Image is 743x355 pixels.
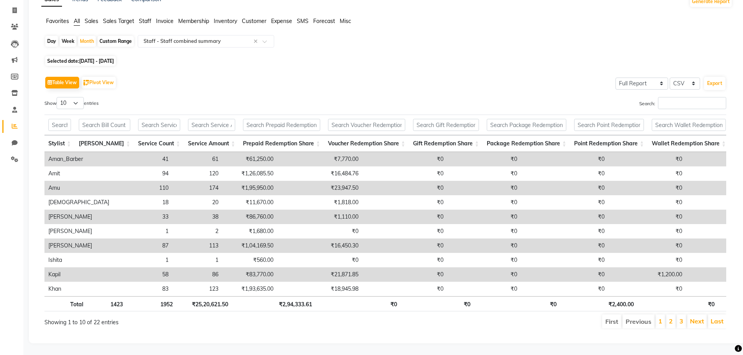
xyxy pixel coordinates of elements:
[79,119,130,131] input: Search Bill Count
[222,152,277,166] td: ₹61,250.00
[447,224,521,238] td: ₹0
[44,152,113,166] td: Aman_Barber
[362,152,447,166] td: ₹0
[277,253,362,267] td: ₹0
[172,224,222,238] td: 2
[113,253,172,267] td: 1
[222,282,277,296] td: ₹1,93,635.00
[658,97,726,109] input: Search:
[297,18,309,25] span: SMS
[608,210,686,224] td: ₹0
[172,166,222,181] td: 120
[362,238,447,253] td: ₹0
[447,282,521,296] td: ₹0
[658,317,662,325] a: 1
[608,195,686,210] td: ₹0
[447,253,521,267] td: ₹0
[328,119,405,131] input: Search Voucher Redemption Share
[44,224,113,238] td: [PERSON_NAME]
[127,296,177,311] th: 1952
[483,135,570,152] th: Package Redemption Share: activate to sort column ascending
[362,166,447,181] td: ₹0
[638,296,718,311] th: ₹0
[521,210,608,224] td: ₹0
[172,238,222,253] td: 113
[447,166,521,181] td: ₹0
[44,195,113,210] td: [DEMOGRAPHIC_DATA]
[608,282,686,296] td: ₹0
[277,282,362,296] td: ₹18,945.98
[608,166,686,181] td: ₹0
[608,267,686,282] td: ₹1,200.00
[156,18,174,25] span: Invoice
[271,18,292,25] span: Expense
[178,18,209,25] span: Membership
[243,119,320,131] input: Search Prepaid Redemption Share
[521,224,608,238] td: ₹0
[222,253,277,267] td: ₹560.00
[447,181,521,195] td: ₹0
[74,18,80,25] span: All
[172,181,222,195] td: 174
[521,181,608,195] td: ₹0
[277,210,362,224] td: ₹1,110.00
[277,166,362,181] td: ₹16,484.76
[46,18,69,25] span: Favorites
[98,36,134,47] div: Custom Range
[113,238,172,253] td: 87
[277,224,362,238] td: ₹0
[44,166,113,181] td: Amit
[134,135,184,152] th: Service Count: activate to sort column ascending
[679,317,683,325] a: 3
[113,224,172,238] td: 1
[44,97,99,109] label: Show entries
[138,119,180,131] input: Search Service Count
[574,119,644,131] input: Search Point Redemption Share
[172,267,222,282] td: 86
[44,314,322,327] div: Showing 1 to 10 of 22 entries
[254,37,260,46] span: Clear all
[560,296,638,311] th: ₹2,400.00
[521,166,608,181] td: ₹0
[222,166,277,181] td: ₹1,26,085.50
[113,267,172,282] td: 58
[139,18,151,25] span: Staff
[362,282,447,296] td: ₹0
[362,224,447,238] td: ₹0
[222,267,277,282] td: ₹83,770.00
[113,282,172,296] td: 83
[277,152,362,166] td: ₹7,770.00
[324,135,409,152] th: Voucher Redemption Share: activate to sort column ascending
[447,195,521,210] td: ₹0
[521,267,608,282] td: ₹0
[608,238,686,253] td: ₹0
[239,135,324,152] th: Prepaid Redemption Share: activate to sort column ascending
[113,210,172,224] td: 33
[232,296,316,311] th: ₹2,94,333.61
[44,267,113,282] td: Kapil
[362,267,447,282] td: ₹0
[184,135,239,152] th: Service Amount: activate to sort column ascending
[172,282,222,296] td: 123
[690,317,704,325] a: Next
[188,119,235,131] input: Search Service Amount
[45,36,58,47] div: Day
[669,317,673,325] a: 2
[44,181,113,195] td: Amu
[362,181,447,195] td: ₹0
[362,210,447,224] td: ₹0
[222,195,277,210] td: ₹11,670.00
[474,296,560,311] th: ₹0
[521,195,608,210] td: ₹0
[447,152,521,166] td: ₹0
[277,195,362,210] td: ₹1,818.00
[521,253,608,267] td: ₹0
[75,135,134,152] th: Bill Count: activate to sort column ascending
[652,119,726,131] input: Search Wallet Redemption Share
[447,238,521,253] td: ₹0
[401,296,474,311] th: ₹0
[172,253,222,267] td: 1
[447,210,521,224] td: ₹0
[447,267,521,282] td: ₹0
[113,181,172,195] td: 110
